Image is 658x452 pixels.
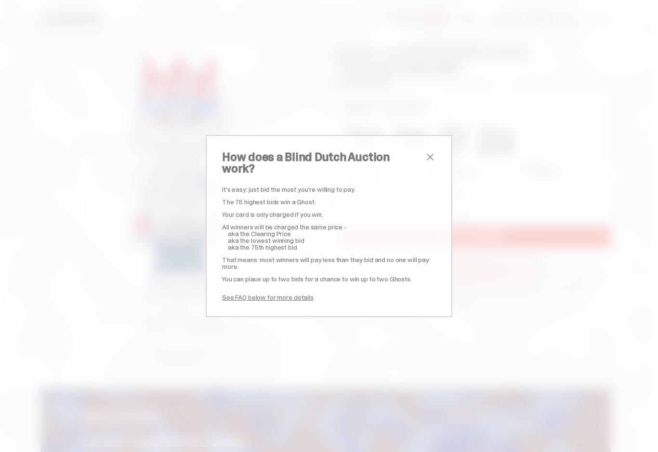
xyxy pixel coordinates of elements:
h2: How does a Blind Dutch Auction work? [222,151,424,174]
p: All winners will be charged the same price - [222,224,436,230]
p: It’s easy: just bid the most you’re willing to pay. [222,186,436,193]
p: Your card is only charged if you win. [222,211,436,218]
span: aka the lowest winning bid [228,236,304,245]
p: You can place up to two bids for a chance to win up to two Ghosts. [222,276,436,282]
a: See FAQ below for more details [222,293,314,302]
p: That means: most winners will pay less than they bid and no one will pay more. [222,256,436,270]
span: aka the Clearing Price [228,229,291,238]
span: aka the 75th highest bid [228,243,297,252]
button: close [424,151,436,163]
p: The 75 highest bids win a Ghost. [222,199,436,205]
